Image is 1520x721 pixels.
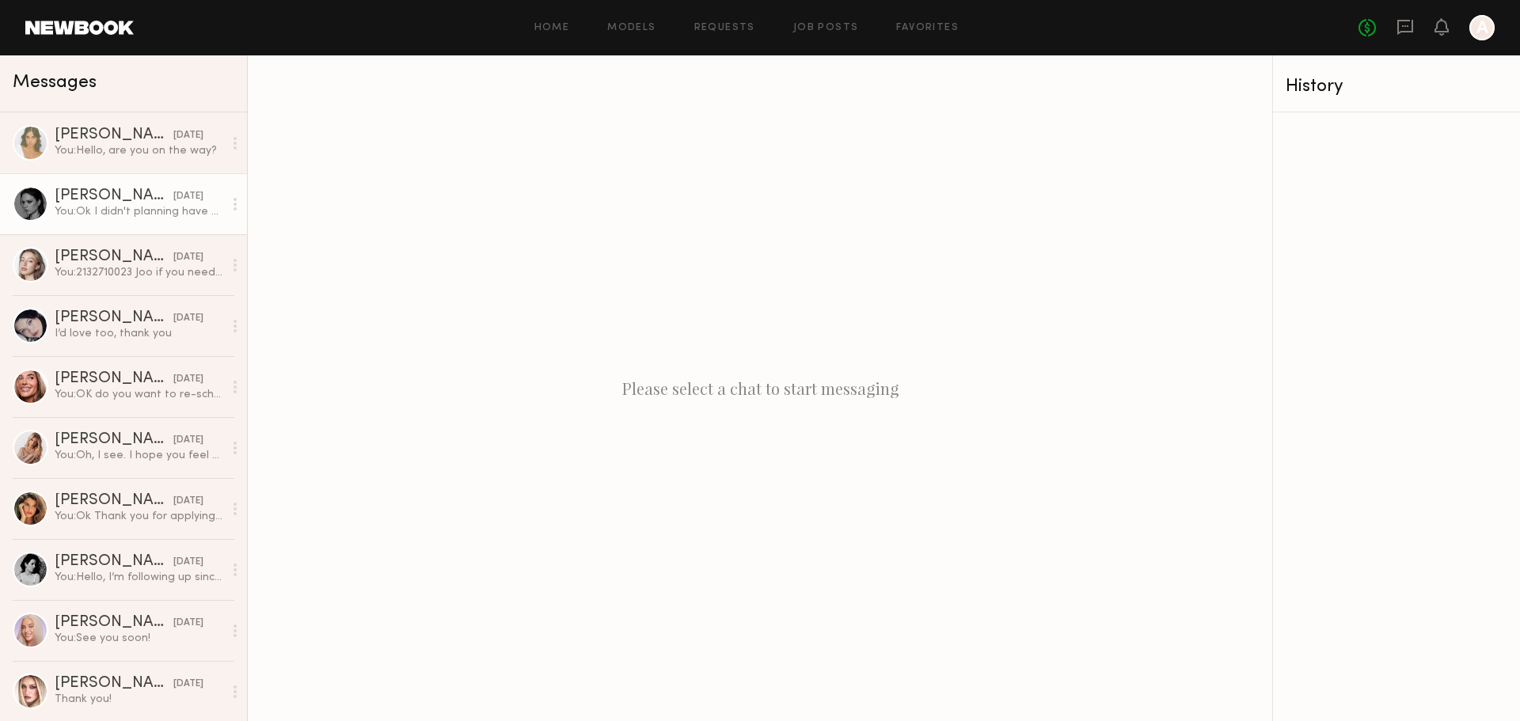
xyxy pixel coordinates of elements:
div: [PERSON_NAME] [55,371,173,387]
div: [DATE] [173,677,203,692]
div: [DATE] [173,616,203,631]
a: Models [607,23,655,33]
div: Please select a chat to start messaging [248,55,1272,721]
div: You: Ok Thank you for applying, have a great day. [55,509,223,524]
div: I’d love too, thank you [55,326,223,341]
div: [PERSON_NAME] [55,310,173,326]
div: [PERSON_NAME] [55,676,173,692]
div: [DATE] [173,128,203,143]
div: [PERSON_NAME] [55,432,173,448]
a: Home [534,23,570,33]
a: Job Posts [793,23,859,33]
div: You: Hello, I’m following up since I haven’t received a response from you. I would appreciate it ... [55,570,223,585]
div: [PERSON_NAME] [55,188,173,204]
div: [PERSON_NAME] [55,127,173,143]
div: [DATE] [173,311,203,326]
div: History [1286,78,1507,96]
div: You: Ok I didn't planning have a casting for next week but I will make space for you. Please tell... [55,204,223,219]
div: [PERSON_NAME] [55,615,173,631]
div: You: Hello, are you on the way? [55,143,223,158]
div: You: Oh, I see. I hope you feel better. I can schedule you for [DATE] 4pm. Does that work for you? [55,448,223,463]
div: [PERSON_NAME] [55,493,173,509]
div: [DATE] [173,189,203,204]
div: [DATE] [173,494,203,509]
div: Thank you! [55,692,223,707]
div: [PERSON_NAME] [55,249,173,265]
div: [DATE] [173,250,203,265]
div: You: OK do you want to re-schedule? [55,387,223,402]
a: Favorites [896,23,959,33]
a: Requests [694,23,755,33]
div: [DATE] [173,433,203,448]
div: [DATE] [173,372,203,387]
div: You: 2132710023 Joo if you need something please contact me Thank you [55,265,223,280]
div: [DATE] [173,555,203,570]
div: [PERSON_NAME] [55,554,173,570]
a: A [1469,15,1495,40]
div: You: See you soon! [55,631,223,646]
span: Messages [13,74,97,92]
